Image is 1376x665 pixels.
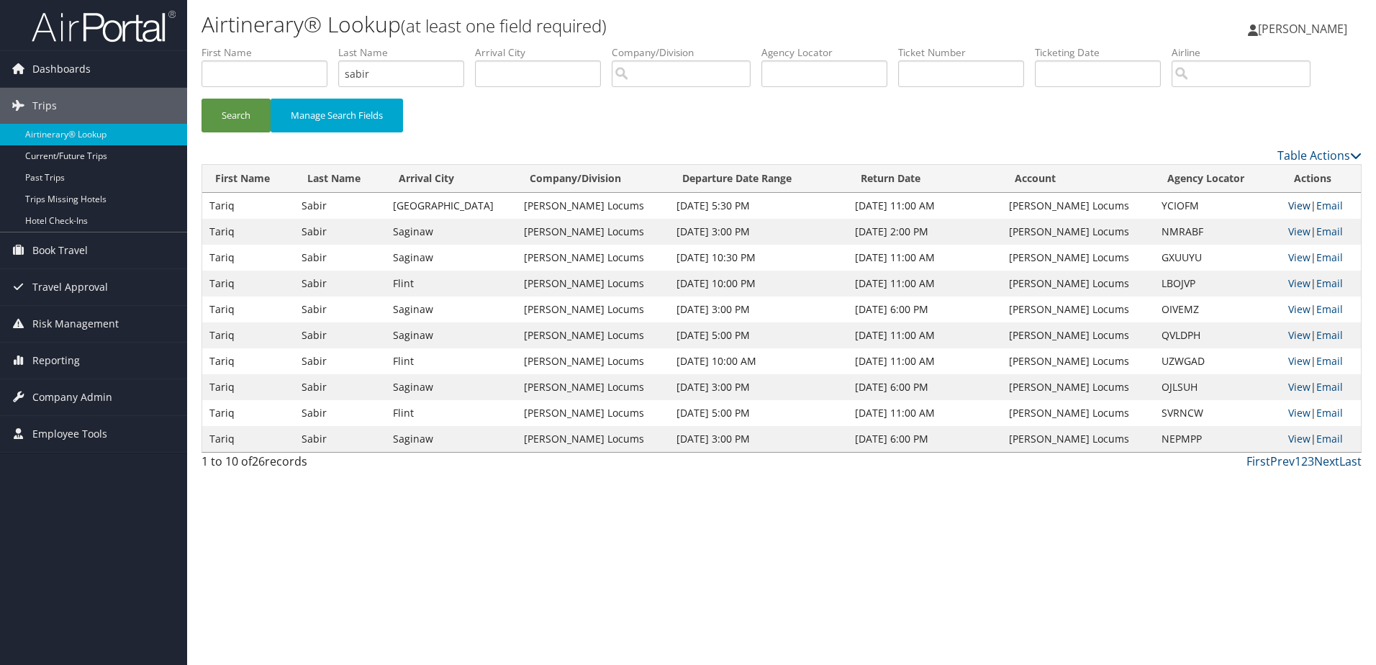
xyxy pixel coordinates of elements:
a: 1 [1295,453,1301,469]
td: Sabir [294,245,385,271]
label: Arrival City [475,45,612,60]
span: 26 [252,453,265,469]
th: Actions [1281,165,1362,193]
span: Dashboards [32,51,91,87]
td: [PERSON_NAME] Locums [1002,400,1155,426]
a: Email [1316,276,1343,290]
td: [PERSON_NAME] Locums [517,271,670,297]
button: Manage Search Fields [271,99,403,132]
td: | [1281,271,1362,297]
td: [PERSON_NAME] Locums [1002,219,1155,245]
a: Email [1316,199,1343,212]
th: Agency Locator: activate to sort column ascending [1154,165,1280,193]
th: Arrival City: activate to sort column ascending [386,165,517,193]
td: [PERSON_NAME] Locums [517,297,670,322]
td: [DATE] 3:00 PM [669,297,848,322]
th: Return Date: activate to sort column ascending [848,165,1002,193]
td: Tariq [202,297,294,322]
td: [PERSON_NAME] Locums [517,219,670,245]
td: Flint [386,271,517,297]
td: [PERSON_NAME] Locums [517,426,670,452]
label: Airline [1172,45,1321,60]
span: Risk Management [32,306,119,342]
td: [DATE] 10:30 PM [669,245,848,271]
td: UZWGAD [1154,348,1280,374]
a: View [1288,406,1311,420]
th: Account: activate to sort column ascending [1002,165,1155,193]
td: [DATE] 10:00 AM [669,348,848,374]
label: Agency Locator [761,45,898,60]
a: Prev [1270,453,1295,469]
a: View [1288,328,1311,342]
label: Company/Division [612,45,761,60]
a: 2 [1301,453,1308,469]
td: | [1281,297,1362,322]
td: [PERSON_NAME] Locums [1002,374,1155,400]
a: Last [1339,453,1362,469]
span: Company Admin [32,379,112,415]
label: Ticketing Date [1035,45,1172,60]
td: Saginaw [386,426,517,452]
td: [PERSON_NAME] Locums [517,348,670,374]
small: (at least one field required) [401,14,607,37]
a: Email [1316,250,1343,264]
a: First [1246,453,1270,469]
a: Next [1314,453,1339,469]
td: Sabir [294,322,385,348]
td: [DATE] 11:00 AM [848,193,1002,219]
span: Reporting [32,343,80,379]
td: Tariq [202,219,294,245]
td: [DATE] 6:00 PM [848,297,1002,322]
td: Tariq [202,348,294,374]
a: View [1288,225,1311,238]
td: | [1281,426,1362,452]
td: [DATE] 5:30 PM [669,193,848,219]
td: [DATE] 3:00 PM [669,219,848,245]
td: Sabir [294,271,385,297]
span: Trips [32,88,57,124]
td: [PERSON_NAME] Locums [1002,322,1155,348]
td: NEPMPP [1154,426,1280,452]
td: NMRABF [1154,219,1280,245]
a: Email [1316,432,1343,445]
a: Email [1316,354,1343,368]
label: First Name [202,45,338,60]
td: [DATE] 3:00 PM [669,426,848,452]
a: Email [1316,380,1343,394]
a: View [1288,302,1311,316]
td: [DATE] 2:00 PM [848,219,1002,245]
a: Table Actions [1277,148,1362,163]
td: [PERSON_NAME] Locums [1002,297,1155,322]
label: Last Name [338,45,475,60]
td: Sabir [294,426,385,452]
label: Ticket Number [898,45,1035,60]
td: Saginaw [386,322,517,348]
a: Email [1316,328,1343,342]
th: Departure Date Range: activate to sort column ascending [669,165,848,193]
td: SVRNCW [1154,400,1280,426]
div: 1 to 10 of records [202,453,476,477]
span: Travel Approval [32,269,108,305]
a: View [1288,199,1311,212]
td: Tariq [202,374,294,400]
td: Saginaw [386,219,517,245]
td: | [1281,348,1362,374]
td: Tariq [202,245,294,271]
td: | [1281,322,1362,348]
a: View [1288,432,1311,445]
td: [DATE] 5:00 PM [669,322,848,348]
th: First Name: activate to sort column ascending [202,165,294,193]
td: [PERSON_NAME] Locums [1002,193,1155,219]
td: Flint [386,400,517,426]
td: OJLSUH [1154,374,1280,400]
td: OIVEMZ [1154,297,1280,322]
a: View [1288,380,1311,394]
td: Sabir [294,297,385,322]
th: Company/Division [517,165,670,193]
td: [PERSON_NAME] Locums [517,245,670,271]
button: Search [202,99,271,132]
td: | [1281,374,1362,400]
td: QVLDPH [1154,322,1280,348]
td: GXUUYU [1154,245,1280,271]
td: Sabir [294,219,385,245]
